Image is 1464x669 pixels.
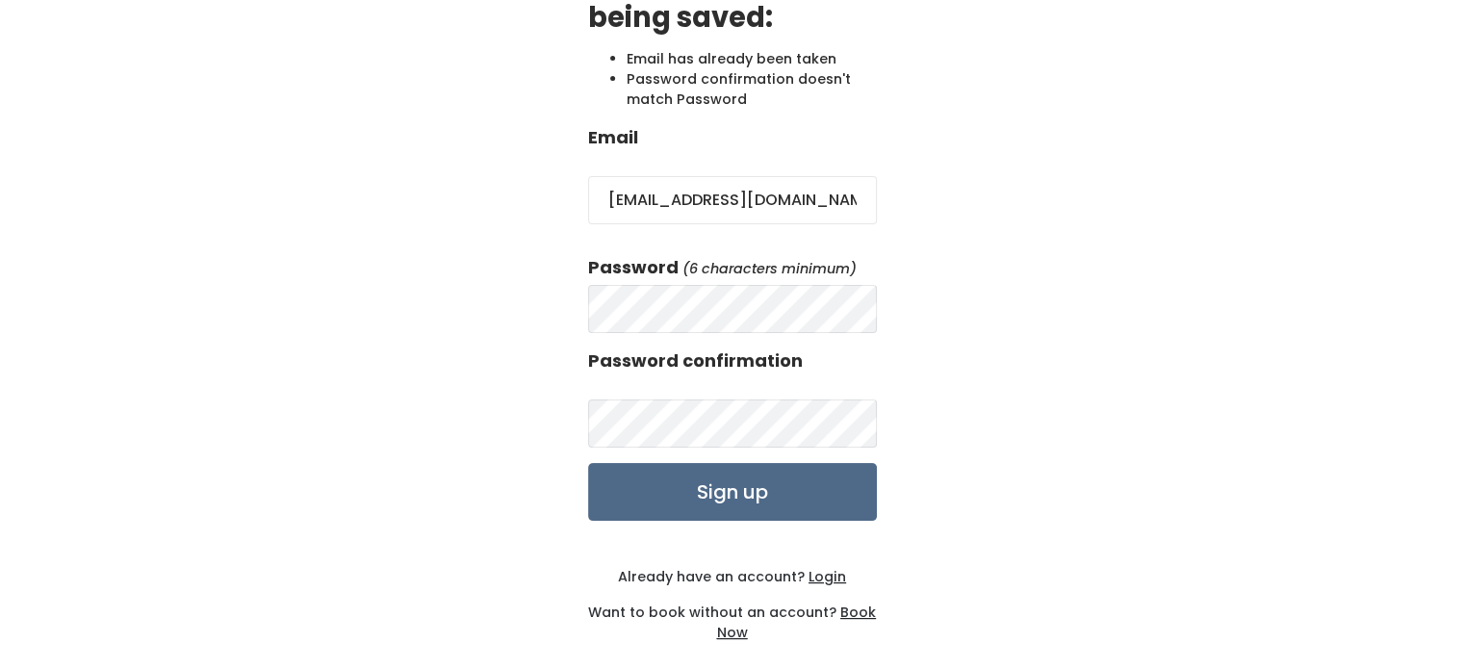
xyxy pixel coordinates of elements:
[805,567,846,586] a: Login
[588,567,877,587] div: Already have an account?
[588,255,679,280] label: Password
[809,567,846,586] u: Login
[588,348,803,373] label: Password confirmation
[627,49,877,69] li: Email has already been taken
[627,69,877,110] li: Password confirmation doesn't match Password
[588,463,877,521] input: Sign up
[588,587,877,643] div: Want to book without an account?
[717,603,877,642] a: Book Now
[588,125,638,150] label: Email
[682,259,857,278] em: (6 characters minimum)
